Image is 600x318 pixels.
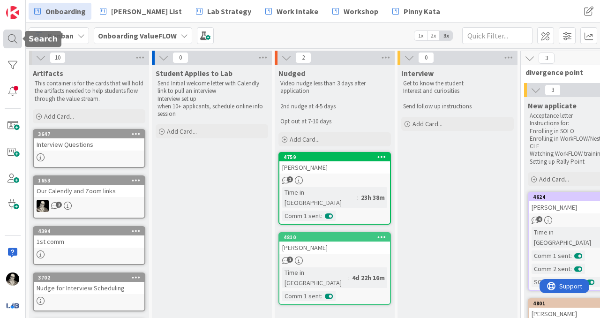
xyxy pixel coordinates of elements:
[34,273,144,282] div: 3702
[282,211,321,221] div: Comm 1 sent
[284,234,390,241] div: 4810
[539,53,555,64] span: 3
[157,103,266,118] p: when 10+ applicants, schedule online info session
[403,80,512,87] p: Get to know the student
[157,95,266,103] p: Interview set up
[280,103,389,110] p: 2nd nudge at 4-5 days
[412,120,442,128] span: Add Card...
[157,80,266,95] p: Send Initial welcome letter with Calendly link to pull an interview
[34,227,144,248] div: 43941st comm
[440,31,452,40] span: 3x
[48,30,74,41] span: Kanban
[34,227,144,235] div: 4394
[545,84,561,96] span: 3
[277,6,318,17] span: Work Intake
[583,277,584,287] span: :
[156,68,232,78] span: Student Applies to Lab
[359,192,387,203] div: 23h 38m
[279,153,390,174] div: 4759[PERSON_NAME]
[35,80,143,103] p: This container is for the cards that will hold the artifacts needed to help students flow through...
[279,153,390,161] div: 4759
[98,31,177,40] b: Onboarding ValueFLOW
[414,31,427,40] span: 1x
[327,3,384,20] a: Workshop
[321,291,322,301] span: :
[427,31,440,40] span: 2x
[33,68,63,78] span: Artifacts
[282,267,348,288] div: Time in [GEOGRAPHIC_DATA]
[539,175,569,183] span: Add Card...
[111,6,182,17] span: [PERSON_NAME] List
[38,228,144,235] div: 4394
[38,274,144,281] div: 3702
[287,257,293,263] span: 1
[38,177,144,184] div: 1653
[34,176,144,185] div: 1653
[403,103,512,110] p: Send follow up instructions
[34,235,144,248] div: 1st comm
[344,6,378,17] span: Workshop
[532,250,570,261] div: Comm 1 sent
[532,264,570,274] div: Comm 2 sent
[279,233,390,254] div: 4810[PERSON_NAME]
[6,6,19,19] img: Visit kanbanzone.com
[532,277,583,287] div: SOLO invite sent
[279,161,390,174] div: [PERSON_NAME]
[45,6,86,17] span: Onboarding
[280,118,389,125] p: Opt out at 7-10 days
[34,282,144,294] div: Nudge for Interview Scheduling
[570,250,572,261] span: :
[536,216,542,222] span: 4
[321,211,322,221] span: :
[290,135,320,144] span: Add Card...
[350,273,387,283] div: 4d 22h 16m
[34,130,144,151] div: 3647Interview Questions
[348,273,350,283] span: :
[403,87,512,95] p: Interest and curiosities
[56,202,62,208] span: 2
[387,3,446,20] a: Pinny Kata
[279,242,390,254] div: [PERSON_NAME]
[190,3,257,20] a: Lab Strategy
[34,273,144,294] div: 3702Nudge for Interview Scheduling
[94,3,187,20] a: [PERSON_NAME] List
[38,131,144,137] div: 3647
[37,200,49,212] img: WS
[295,52,311,63] span: 2
[29,3,91,20] a: Onboarding
[207,6,251,17] span: Lab Strategy
[279,233,390,242] div: 4810
[34,176,144,197] div: 1653Our Calendly and Zoom links
[167,127,197,136] span: Add Card...
[29,35,58,44] h5: Search
[570,264,572,274] span: :
[401,68,434,78] span: Interview
[357,192,359,203] span: :
[282,187,357,208] div: Time in [GEOGRAPHIC_DATA]
[418,52,434,63] span: 0
[34,185,144,197] div: Our Calendly and Zoom links
[172,52,188,63] span: 0
[528,101,577,110] span: New applicate
[20,1,43,13] span: Support
[280,80,389,95] p: Video nudge less than 3 days after application
[6,299,19,312] img: avatar
[278,68,305,78] span: Nudged
[34,138,144,151] div: Interview Questions
[404,6,440,17] span: Pinny Kata
[260,3,324,20] a: Work Intake
[282,291,321,301] div: Comm 1 sent
[287,176,293,182] span: 2
[6,273,19,286] img: WS
[284,154,390,160] div: 4759
[462,27,532,44] input: Quick Filter...
[34,200,144,212] div: WS
[34,130,144,138] div: 3647
[50,52,66,63] span: 10
[44,112,74,121] span: Add Card...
